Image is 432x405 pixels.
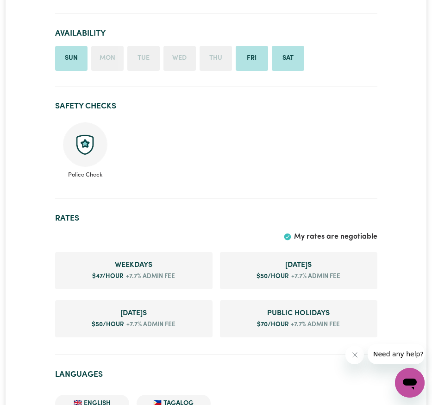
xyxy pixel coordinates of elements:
iframe: Button to launch messaging window [395,368,425,398]
iframe: Message from company [368,344,425,364]
span: +7.7% admin fee [124,272,175,281]
li: Available on Sunday [55,46,88,71]
img: Police check [63,122,107,167]
span: $ 50 /hour [257,273,289,279]
li: Unavailable on Tuesday [127,46,160,71]
h2: Availability [55,29,377,38]
h2: Languages [55,370,377,380]
span: $ 70 /hour [257,322,289,328]
span: My rates are negotiable [294,233,377,240]
span: Public Holiday rate [227,308,370,319]
span: Saturday rate [227,259,370,271]
span: +7.7% admin fee [289,272,340,281]
span: Police Check [63,167,108,179]
li: Available on Friday [236,46,268,71]
li: Available on Saturday [272,46,304,71]
li: Unavailable on Thursday [200,46,232,71]
iframe: Close message [345,346,364,364]
span: +7.7% admin fee [289,320,340,329]
h2: Rates [55,214,377,223]
span: Sunday rate [63,308,205,319]
h2: Safety Checks [55,101,377,111]
li: Unavailable on Wednesday [163,46,196,71]
li: Unavailable on Monday [91,46,124,71]
span: Weekday rate [63,259,205,271]
span: +7.7% admin fee [124,320,175,329]
span: $ 50 /hour [92,322,124,328]
span: $ 47 /hour [92,273,124,279]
